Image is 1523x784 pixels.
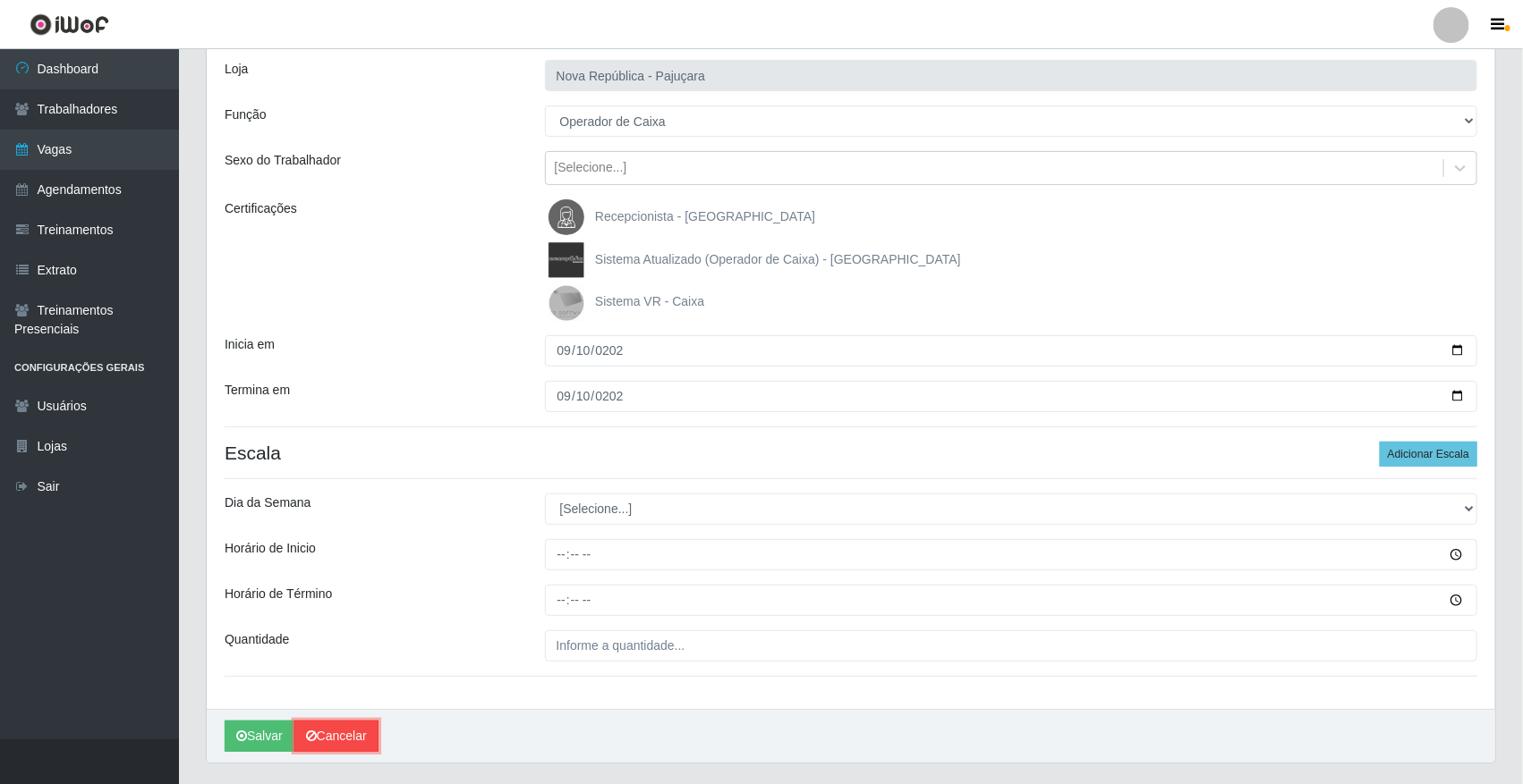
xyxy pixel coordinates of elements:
label: Termina em [225,381,290,400]
h4: Escala [225,442,1477,464]
label: Loja [225,60,248,79]
span: Sistema Atualizado (Operador de Caixa) - [GEOGRAPHIC_DATA] [595,252,961,266]
input: 00:00 [545,539,1478,570]
label: Dia da Semana [225,493,311,512]
label: Sexo do Trabalhador [225,151,341,170]
input: 00/00/0000 [545,381,1478,412]
label: Função [225,105,267,124]
label: Quantidade [225,630,289,649]
img: CoreUI Logo [30,13,109,36]
a: Cancelar [294,721,379,752]
label: Horário de Término [225,585,332,603]
button: Adicionar Escala [1380,442,1477,467]
label: Inicia em [225,335,275,354]
input: 00/00/0000 [545,335,1478,367]
input: 00:00 [545,585,1478,616]
img: Recepcionista - Nova República [549,199,591,235]
input: Informe a quantidade... [545,630,1478,662]
label: Horário de Inicio [225,539,316,558]
span: Recepcionista - [GEOGRAPHIC_DATA] [595,209,815,223]
button: Salvar [225,721,294,752]
img: Sistema Atualizado (Operador de Caixa) - Nova Republica [549,242,591,278]
div: [Selecione...] [555,159,627,178]
img: Sistema VR - Caixa [549,285,591,321]
span: Sistema VR - Caixa [595,295,704,309]
label: Certificações [225,199,297,218]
